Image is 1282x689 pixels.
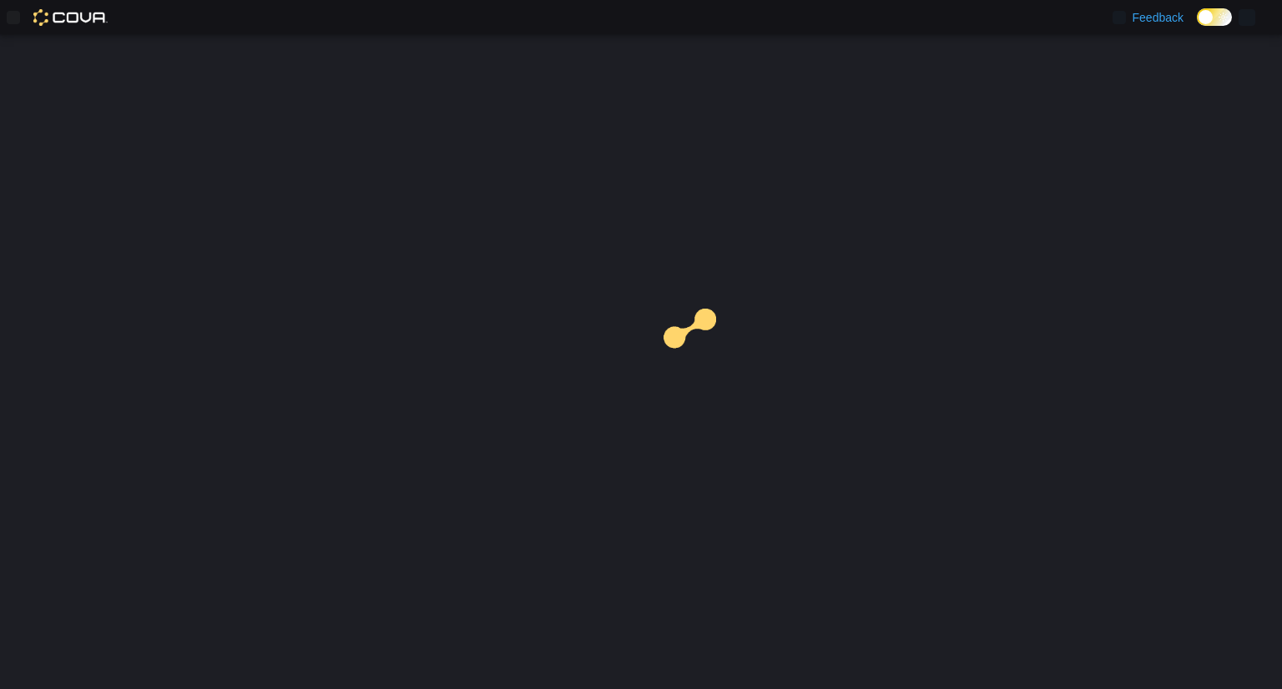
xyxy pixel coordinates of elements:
img: Cova [33,9,108,26]
span: Feedback [1133,9,1184,26]
a: Feedback [1106,1,1190,34]
span: Dark Mode [1197,26,1198,27]
img: cova-loader [641,296,766,421]
input: Dark Mode [1197,8,1232,26]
